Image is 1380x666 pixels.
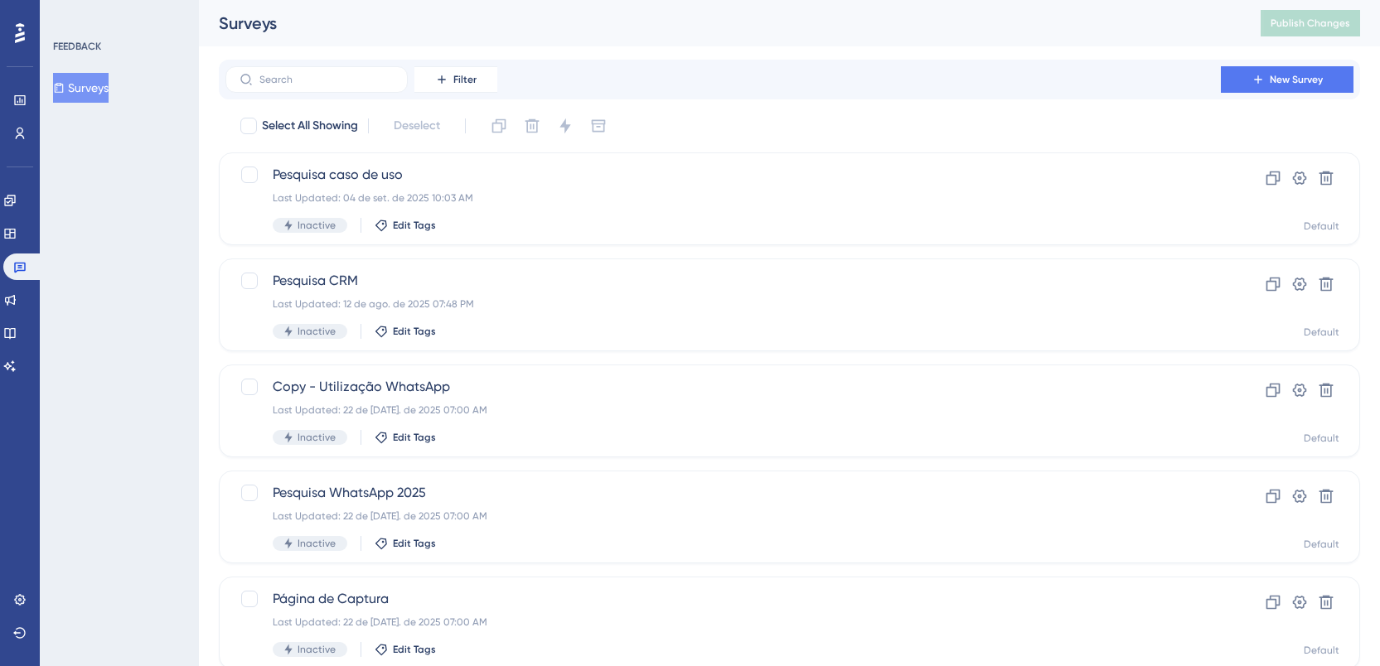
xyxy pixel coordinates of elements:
span: Filter [453,73,477,86]
button: Edit Tags [375,325,436,338]
span: Publish Changes [1271,17,1350,30]
div: Last Updated: 04 de set. de 2025 10:03 AM [273,191,1174,205]
div: Last Updated: 22 de [DATE]. de 2025 07:00 AM [273,615,1174,629]
span: Edit Tags [393,431,436,444]
div: Default [1304,432,1339,445]
span: Inactive [298,431,336,444]
span: Edit Tags [393,643,436,656]
span: Inactive [298,325,336,338]
div: Default [1304,644,1339,657]
div: Surveys [219,12,1219,35]
button: Edit Tags [375,431,436,444]
span: Pesquisa caso de uso [273,165,1174,185]
button: New Survey [1221,66,1353,93]
div: FEEDBACK [53,40,101,53]
button: Surveys [53,73,109,103]
span: Inactive [298,219,336,232]
button: Edit Tags [375,643,436,656]
span: Edit Tags [393,219,436,232]
button: Publish Changes [1261,10,1360,36]
div: Last Updated: 22 de [DATE]. de 2025 07:00 AM [273,403,1174,417]
span: Copy - Utilização WhatsApp [273,377,1174,397]
span: Pesquisa WhatsApp 2025 [273,483,1174,503]
div: Default [1304,538,1339,551]
span: Select All Showing [262,116,358,136]
div: Default [1304,220,1339,233]
span: Página de Captura [273,589,1174,609]
button: Edit Tags [375,537,436,550]
span: Inactive [298,537,336,550]
div: Default [1304,326,1339,339]
input: Search [259,74,394,85]
span: New Survey [1270,73,1323,86]
span: Inactive [298,643,336,656]
span: Edit Tags [393,537,436,550]
button: Deselect [379,111,455,141]
div: Last Updated: 12 de ago. de 2025 07:48 PM [273,297,1174,311]
span: Pesquisa CRM [273,271,1174,291]
span: Deselect [394,116,440,136]
span: Edit Tags [393,325,436,338]
div: Last Updated: 22 de [DATE]. de 2025 07:00 AM [273,509,1174,523]
button: Filter [414,66,497,93]
button: Edit Tags [375,219,436,232]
